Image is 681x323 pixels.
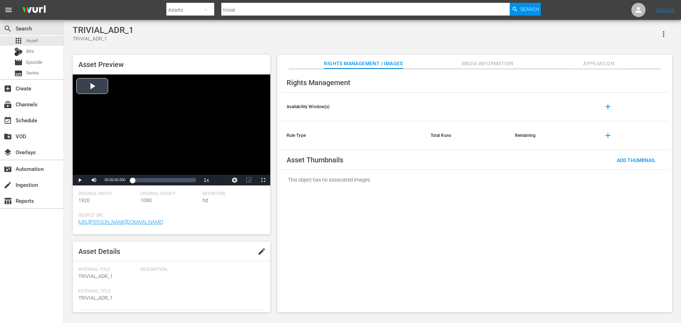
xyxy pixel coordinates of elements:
span: Series [26,69,39,77]
span: Original Height [140,191,199,197]
span: Reports [4,197,12,205]
span: Series [14,69,23,78]
span: Episode [14,58,23,67]
span: Automation [4,165,12,173]
span: Bits [26,48,34,55]
span: Asset [14,37,23,45]
button: add [599,98,616,115]
span: TRIVIAL_ADR_1 [78,295,113,301]
th: Total Runs [425,121,509,150]
div: TRIVIAL_ADR_1 [73,25,134,35]
span: Asset [26,37,38,44]
button: Play [73,175,87,185]
span: Appears On [572,59,625,68]
div: TRIVIAL_ADR_1 [73,35,134,43]
span: Search [4,24,12,33]
button: Add Thumbnail [611,154,661,166]
span: TRIVIAL_ADR_1 [78,273,113,279]
span: Rights Management / Images [324,59,403,68]
span: edit [258,247,266,256]
span: Description: [140,267,261,273]
button: Search [510,3,541,16]
div: Bits [14,48,23,56]
button: Picture-in-Picture [242,175,256,185]
span: Asset Preview [78,60,124,69]
span: add [604,131,612,140]
span: Asset Details [78,247,120,256]
span: Ingestion [4,181,12,189]
span: Episode [26,59,42,66]
span: Search [520,3,539,16]
span: 00:00:00.000 [105,178,125,182]
span: External Title: [78,289,137,294]
button: add [599,127,616,144]
span: VOD [4,132,12,141]
div: Video Player [73,74,270,185]
span: Source Url [78,213,261,218]
span: Original Width [78,191,137,197]
span: Add Thumbnail [611,157,661,163]
a: Sign Out [656,7,674,13]
button: Playback Rate [199,175,214,185]
th: Rule Type [281,121,425,150]
span: hd [203,197,208,203]
th: Availability Window(s) [281,93,425,121]
a: [URL][PERSON_NAME][DOMAIN_NAME] [78,219,163,225]
button: Mute [87,175,101,185]
span: Internal Title: [78,267,137,273]
th: Remaining [509,121,594,150]
span: add [604,102,612,111]
button: Fullscreen [256,175,270,185]
span: Media Information [461,59,514,68]
span: Definition [203,191,261,197]
button: Jump To Time [228,175,242,185]
span: 1080 [140,197,152,203]
img: ans4CAIJ8jUAAAAAAAAAAAAAAAAAAAAAAAAgQb4GAAAAAAAAAAAAAAAAAAAAAAAAJMjXAAAAAAAAAAAAAAAAAAAAAAAAgAT5G... [17,2,51,18]
span: Create [4,84,12,93]
span: Channels [4,100,12,109]
span: Schedule [4,116,12,125]
span: Rights Management [287,78,350,87]
span: 1920 [78,197,90,203]
span: menu [4,6,13,14]
button: edit [253,243,270,260]
div: Progress Bar [132,178,195,182]
div: This object has no associated images. [281,170,669,190]
span: Asset Thumbnails [287,156,343,164]
span: Overlays [4,148,12,157]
